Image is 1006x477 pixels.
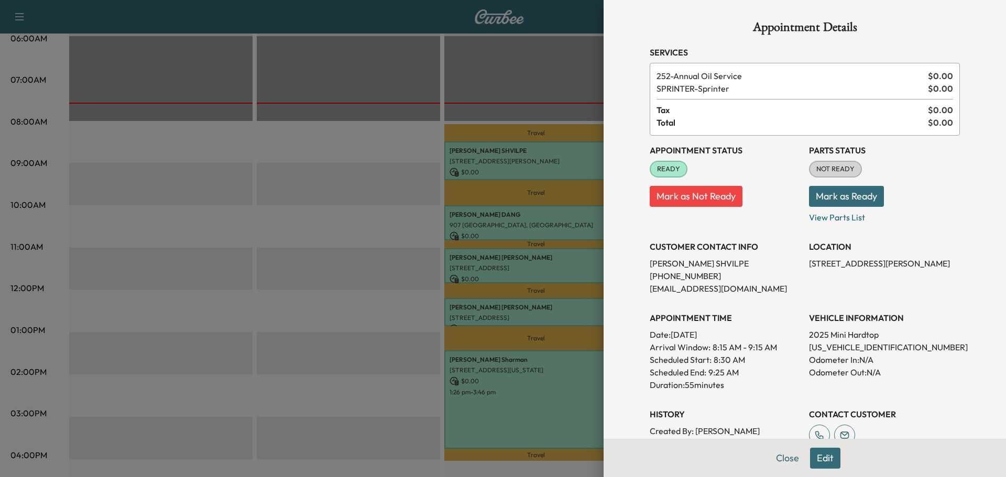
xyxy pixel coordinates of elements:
p: Date: [DATE] [650,328,801,341]
span: Sprinter [657,82,924,95]
p: Arrival Window: [650,341,801,353]
p: 8:30 AM [714,353,745,366]
p: [PHONE_NUMBER] [650,270,801,282]
h3: Parts Status [809,144,960,157]
h3: Services [650,46,960,59]
span: Tax [657,104,928,116]
h3: LOCATION [809,240,960,253]
p: 2025 Mini Hardtop [809,328,960,341]
p: [STREET_ADDRESS][PERSON_NAME] [809,257,960,270]
button: Mark as Ready [809,186,884,207]
p: Scheduled End: [650,366,706,379]
p: Created At : [DATE] 9:57:39 AM [650,437,801,450]
h1: Appointment Details [650,21,960,38]
h3: CONTACT CUSTOMER [809,408,960,420]
p: [US_VEHICLE_IDENTIFICATION_NUMBER] [809,341,960,353]
span: $ 0.00 [928,70,953,82]
span: $ 0.00 [928,116,953,129]
p: Created By : [PERSON_NAME] [650,425,801,437]
p: Scheduled Start: [650,353,712,366]
span: NOT READY [810,164,861,174]
h3: CUSTOMER CONTACT INFO [650,240,801,253]
h3: APPOINTMENT TIME [650,312,801,324]
span: $ 0.00 [928,82,953,95]
button: Edit [810,448,840,469]
p: Duration: 55 minutes [650,379,801,391]
span: READY [651,164,686,174]
span: Annual Oil Service [657,70,924,82]
span: Total [657,116,928,129]
h3: History [650,408,801,420]
p: Odometer Out: N/A [809,366,960,379]
button: Mark as Not Ready [650,186,742,207]
h3: Appointment Status [650,144,801,157]
span: $ 0.00 [928,104,953,116]
button: Close [769,448,806,469]
p: View Parts List [809,207,960,224]
p: Odometer In: N/A [809,353,960,366]
p: [PERSON_NAME] SHVILPE [650,257,801,270]
h3: VEHICLE INFORMATION [809,312,960,324]
span: 8:15 AM - 9:15 AM [713,341,777,353]
p: 9:25 AM [708,366,739,379]
p: [EMAIL_ADDRESS][DOMAIN_NAME] [650,282,801,295]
